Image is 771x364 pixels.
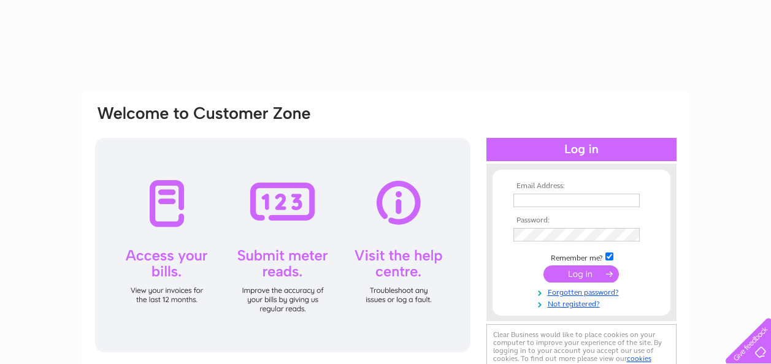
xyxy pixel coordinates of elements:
[510,182,653,191] th: Email Address:
[513,286,653,297] a: Forgotten password?
[510,216,653,225] th: Password:
[543,265,619,282] input: Submit
[513,297,653,309] a: Not registered?
[510,251,653,263] td: Remember me?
